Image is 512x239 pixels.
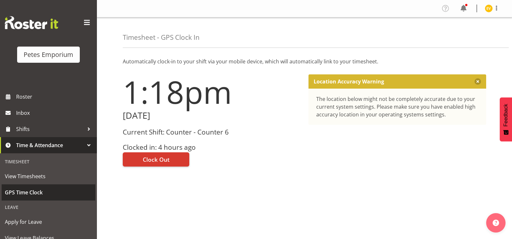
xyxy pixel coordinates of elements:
h2: [DATE] [123,111,301,121]
span: Apply for Leave [5,217,92,227]
a: Apply for Leave [2,214,95,230]
span: Shifts [16,124,84,134]
h4: Timesheet - GPS Clock In [123,34,200,41]
h3: Current Shift: Counter - Counter 6 [123,128,301,136]
span: Roster [16,92,94,102]
div: Petes Emporium [24,50,73,60]
span: GPS Time Clock [5,188,92,197]
button: Feedback - Show survey [500,97,512,141]
p: Location Accuracy Warning [314,78,384,85]
span: Inbox [16,108,94,118]
button: Close message [475,78,481,85]
span: Clock Out [143,155,170,164]
button: Clock Out [123,152,189,167]
a: View Timesheets [2,168,95,184]
h3: Clocked in: 4 hours ago [123,144,301,151]
span: Time & Attendance [16,140,84,150]
div: The location below might not be completely accurate due to your current system settings. Please m... [316,95,479,118]
h1: 1:18pm [123,74,301,109]
img: help-xxl-2.png [493,220,499,226]
img: Rosterit website logo [5,16,58,29]
p: Automatically clock-in to your shift via your mobile device, which will automatically link to you... [123,58,486,65]
div: Leave [2,201,95,214]
span: View Timesheets [5,171,92,181]
div: Timesheet [2,155,95,168]
img: eva-vailini10223.jpg [485,5,493,12]
a: GPS Time Clock [2,184,95,201]
span: Feedback [503,104,509,126]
